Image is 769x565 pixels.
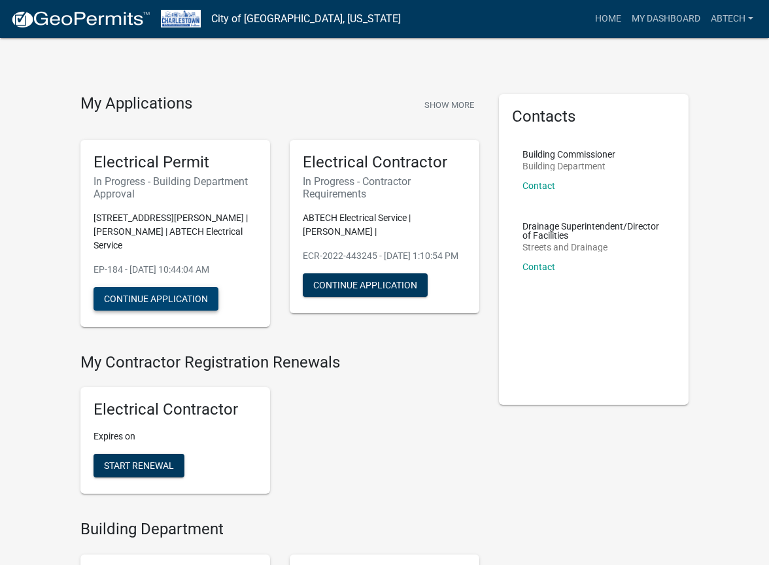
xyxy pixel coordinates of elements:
[512,107,675,126] h5: Contacts
[80,353,479,372] h4: My Contractor Registration Renewals
[94,153,257,172] h5: Electrical Permit
[626,7,706,31] a: My Dashboard
[303,249,466,263] p: ECR-2022-443245 - [DATE] 1:10:54 PM
[303,175,466,200] h6: In Progress - Contractor Requirements
[80,520,479,539] h4: Building Department
[94,287,218,311] button: Continue Application
[80,353,479,505] wm-registration-list-section: My Contractor Registration Renewals
[590,7,626,31] a: Home
[303,273,428,297] button: Continue Application
[522,150,615,159] p: Building Commissioner
[522,222,665,240] p: Drainage Superintendent/Director of Facilities
[522,180,555,191] a: Contact
[80,94,192,114] h4: My Applications
[94,454,184,477] button: Start Renewal
[419,94,479,116] button: Show More
[522,243,665,252] p: Streets and Drainage
[94,175,257,200] h6: In Progress - Building Department Approval
[522,262,555,272] a: Contact
[522,162,615,171] p: Building Department
[161,10,201,27] img: City of Charlestown, Indiana
[94,430,257,443] p: Expires on
[94,263,257,277] p: EP-184 - [DATE] 10:44:04 AM
[303,153,466,172] h5: Electrical Contractor
[303,211,466,239] p: ABTECH Electrical Service | [PERSON_NAME] |
[211,8,401,30] a: City of [GEOGRAPHIC_DATA], [US_STATE]
[104,460,174,471] span: Start Renewal
[94,400,257,419] h5: Electrical Contractor
[94,211,257,252] p: [STREET_ADDRESS][PERSON_NAME] | [PERSON_NAME] | ABTECH Electrical Service
[706,7,759,31] a: ABTECH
